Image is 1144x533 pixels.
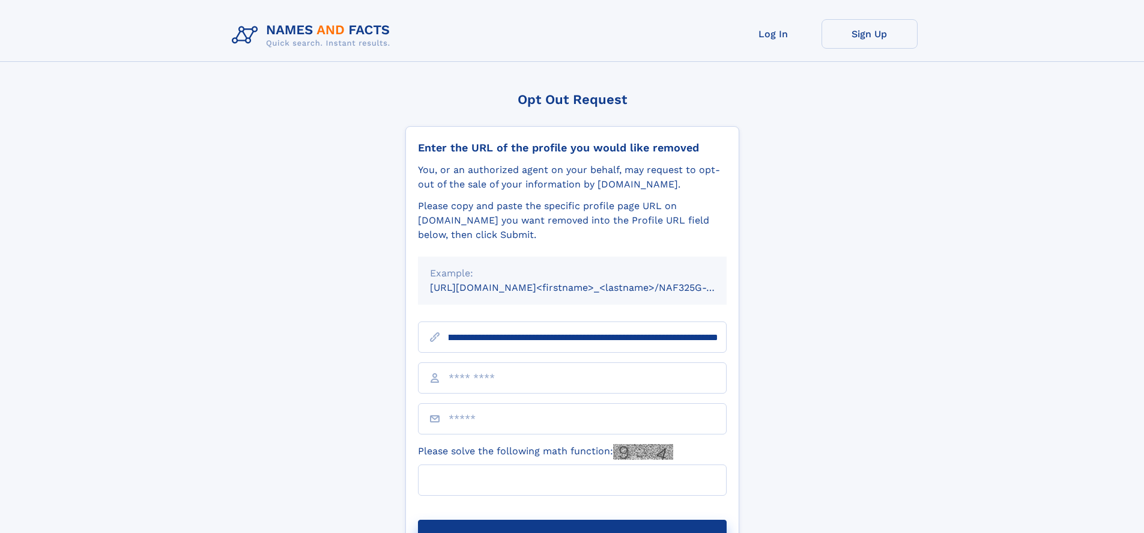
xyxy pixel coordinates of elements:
[418,199,727,242] div: Please copy and paste the specific profile page URL on [DOMAIN_NAME] you want removed into the Pr...
[227,19,400,52] img: Logo Names and Facts
[405,92,739,107] div: Opt Out Request
[418,444,673,460] label: Please solve the following math function:
[725,19,822,49] a: Log In
[430,266,715,281] div: Example:
[822,19,918,49] a: Sign Up
[418,163,727,192] div: You, or an authorized agent on your behalf, may request to opt-out of the sale of your informatio...
[418,141,727,154] div: Enter the URL of the profile you would like removed
[430,282,749,293] small: [URL][DOMAIN_NAME]<firstname>_<lastname>/NAF325G-xxxxxxxx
